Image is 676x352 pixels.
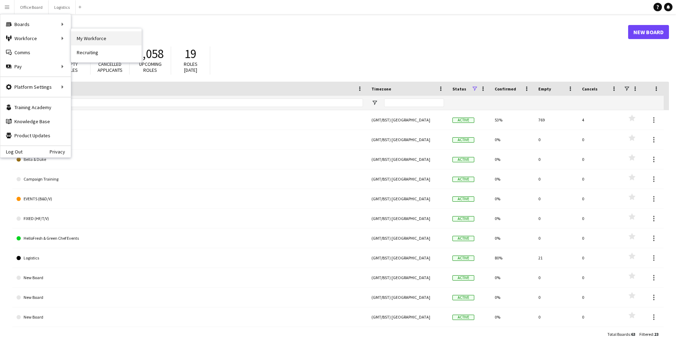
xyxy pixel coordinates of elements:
[578,268,621,287] div: 0
[367,228,448,248] div: (GMT/BST) [GEOGRAPHIC_DATA]
[0,128,71,143] a: Product Updates
[50,149,71,155] a: Privacy
[495,86,516,92] span: Confirmed
[578,209,621,228] div: 0
[578,288,621,307] div: 0
[184,46,196,62] span: 19
[17,288,363,307] a: New Board
[367,110,448,130] div: (GMT/BST) [GEOGRAPHIC_DATA]
[534,189,578,208] div: 0
[578,307,621,327] div: 0
[578,189,621,208] div: 0
[490,209,534,228] div: 0%
[452,216,474,221] span: Active
[139,61,162,73] span: Upcoming roles
[71,31,142,45] a: My Workforce
[452,86,466,92] span: Status
[452,315,474,320] span: Active
[534,228,578,248] div: 0
[371,86,391,92] span: Timezone
[367,130,448,149] div: (GMT/BST) [GEOGRAPHIC_DATA]
[578,110,621,130] div: 4
[0,114,71,128] a: Knowledge Base
[137,46,164,62] span: 2,058
[0,80,71,94] div: Platform Settings
[490,228,534,248] div: 0%
[367,169,448,189] div: (GMT/BST) [GEOGRAPHIC_DATA]
[17,268,363,288] a: New Board
[452,137,474,143] span: Active
[12,27,628,37] h1: Boards
[17,209,363,228] a: FIXED (HF/T/V)
[538,86,551,92] span: Empty
[534,268,578,287] div: 0
[490,110,534,130] div: 53%
[0,31,71,45] div: Workforce
[490,189,534,208] div: 0%
[578,169,621,189] div: 0
[367,307,448,327] div: (GMT/BST) [GEOGRAPHIC_DATA]
[14,0,49,14] button: Office Board
[367,248,448,268] div: (GMT/BST) [GEOGRAPHIC_DATA]
[534,130,578,149] div: 0
[452,118,474,123] span: Active
[578,150,621,169] div: 0
[71,45,142,59] a: Recruiting
[582,86,597,92] span: Cancels
[578,248,621,268] div: 0
[534,248,578,268] div: 21
[490,327,534,346] div: 0%
[452,177,474,182] span: Active
[534,307,578,327] div: 0
[490,169,534,189] div: 0%
[631,332,635,337] span: 63
[17,327,363,347] a: New Board
[384,99,444,107] input: Timezone Filter Input
[17,307,363,327] a: New Board
[654,332,658,337] span: 23
[534,150,578,169] div: 0
[607,332,630,337] span: Total Boards
[0,59,71,74] div: Pay
[639,327,658,341] div: :
[29,99,363,107] input: Board name Filter Input
[98,61,123,73] span: Cancelled applicants
[490,268,534,287] div: 0%
[607,327,635,341] div: :
[367,327,448,346] div: (GMT/BST) [GEOGRAPHIC_DATA]
[628,25,669,39] a: New Board
[367,150,448,169] div: (GMT/BST) [GEOGRAPHIC_DATA]
[184,61,198,73] span: Roles [DATE]
[17,130,363,150] a: Beer52 Events
[17,169,363,189] a: Campaign Training
[0,45,71,59] a: Comms
[452,275,474,281] span: Active
[452,157,474,162] span: Active
[490,248,534,268] div: 80%
[17,110,363,130] a: ALL Client Job Board
[452,256,474,261] span: Active
[367,268,448,287] div: (GMT/BST) [GEOGRAPHIC_DATA]
[367,209,448,228] div: (GMT/BST) [GEOGRAPHIC_DATA]
[534,209,578,228] div: 0
[534,169,578,189] div: 0
[490,130,534,149] div: 0%
[0,100,71,114] a: Training Academy
[534,288,578,307] div: 0
[578,327,621,346] div: 0
[0,149,23,155] a: Log Out
[367,189,448,208] div: (GMT/BST) [GEOGRAPHIC_DATA]
[17,248,363,268] a: Logistics
[452,236,474,241] span: Active
[534,110,578,130] div: 769
[639,332,653,337] span: Filtered
[17,150,363,169] a: Bella & Duke
[49,0,76,14] button: Logistics
[578,130,621,149] div: 0
[490,288,534,307] div: 0%
[367,288,448,307] div: (GMT/BST) [GEOGRAPHIC_DATA]
[534,327,578,346] div: 0
[490,307,534,327] div: 0%
[17,189,363,209] a: EVENTS (B&D/V)
[578,228,621,248] div: 0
